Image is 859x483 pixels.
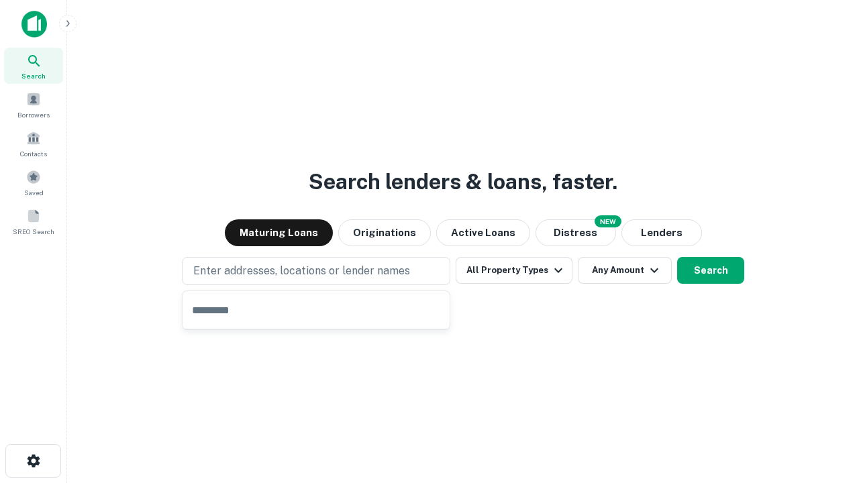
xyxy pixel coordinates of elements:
div: NEW [595,215,621,227]
span: Saved [24,187,44,198]
span: Search [21,70,46,81]
button: Search [677,257,744,284]
a: SREO Search [4,203,63,239]
a: Search [4,48,63,84]
span: SREO Search [13,226,54,237]
button: Any Amount [578,257,672,284]
button: All Property Types [456,257,572,284]
button: Search distressed loans with lien and other non-mortgage details. [536,219,616,246]
button: Originations [338,219,431,246]
a: Saved [4,164,63,201]
button: Active Loans [436,219,530,246]
a: Contacts [4,125,63,162]
span: Borrowers [17,109,50,120]
iframe: Chat Widget [792,376,859,440]
p: Enter addresses, locations or lender names [193,263,410,279]
a: Borrowers [4,87,63,123]
button: Lenders [621,219,702,246]
img: capitalize-icon.png [21,11,47,38]
button: Enter addresses, locations or lender names [182,257,450,285]
h3: Search lenders & loans, faster. [309,166,617,198]
button: Maturing Loans [225,219,333,246]
span: Contacts [20,148,47,159]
